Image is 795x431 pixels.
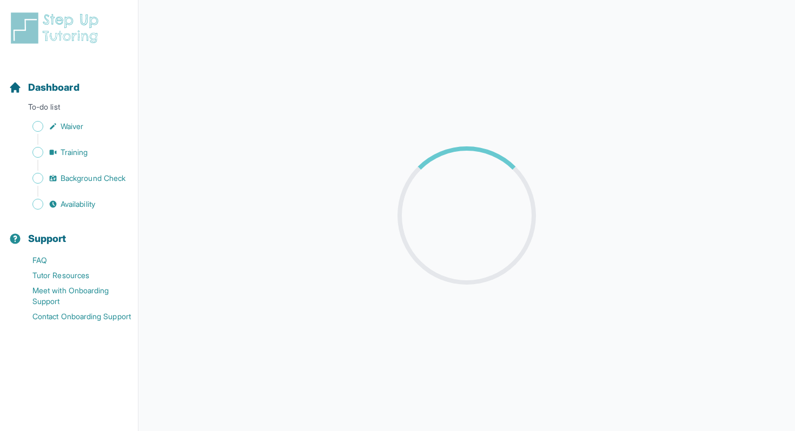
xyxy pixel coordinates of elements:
a: Tutor Resources [9,268,138,283]
a: FAQ [9,253,138,268]
a: Dashboard [9,80,79,95]
img: logo [9,11,105,45]
a: Waiver [9,119,138,134]
a: Availability [9,197,138,212]
a: Meet with Onboarding Support [9,283,138,309]
button: Support [4,214,134,251]
p: To-do list [4,102,134,117]
a: Training [9,145,138,160]
a: Background Check [9,171,138,186]
span: Training [61,147,88,158]
span: Availability [61,199,95,210]
span: Support [28,231,67,246]
a: Contact Onboarding Support [9,309,138,324]
span: Background Check [61,173,125,184]
span: Dashboard [28,80,79,95]
button: Dashboard [4,63,134,99]
span: Waiver [61,121,83,132]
